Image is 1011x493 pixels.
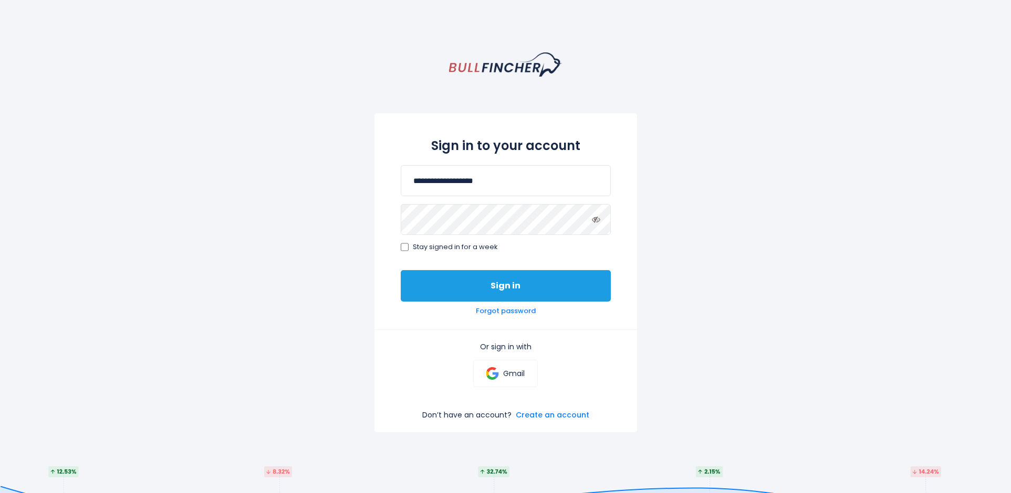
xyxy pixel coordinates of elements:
p: Gmail [503,369,525,378]
span: Stay signed in for a week [413,243,498,252]
a: Gmail [473,360,538,387]
input: Stay signed in for a week [401,243,409,251]
p: Or sign in with [401,342,611,351]
a: Create an account [516,410,589,420]
p: Don’t have an account? [422,410,512,420]
a: homepage [449,52,562,77]
h2: Sign in to your account [401,136,611,155]
button: Sign in [401,270,611,302]
a: Forgot password [476,307,536,316]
